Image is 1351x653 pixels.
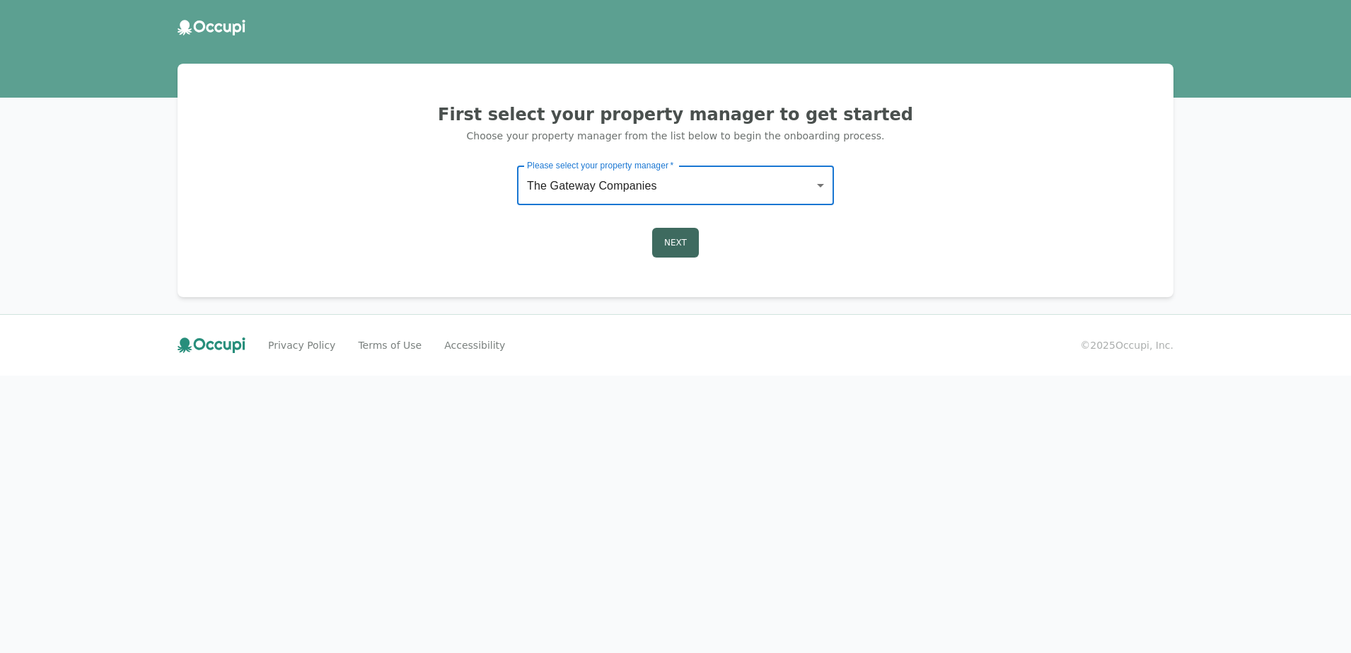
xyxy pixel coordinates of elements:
[195,103,1156,126] h2: First select your property manager to get started
[358,338,422,352] a: Terms of Use
[652,228,699,258] button: Next
[1080,338,1173,352] small: © 2025 Occupi, Inc.
[195,129,1156,143] p: Choose your property manager from the list below to begin the onboarding process.
[527,159,673,171] label: Please select your property manager
[517,166,834,205] div: The Gateway Companies
[444,338,505,352] a: Accessibility
[268,338,335,352] a: Privacy Policy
